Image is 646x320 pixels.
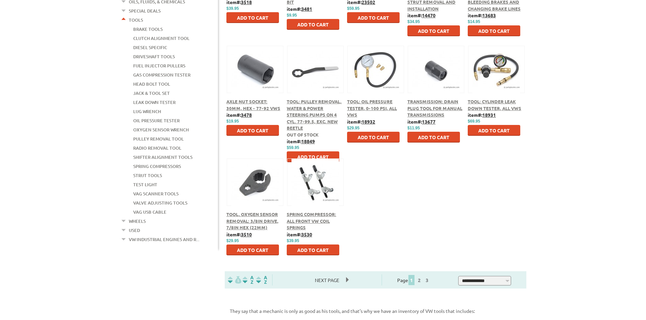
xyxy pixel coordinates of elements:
[468,25,520,36] button: Add to Cart
[133,171,162,180] a: Strut Tools
[468,99,521,111] a: Tool: Cylinder Leak Down Tester, All VWs
[362,119,375,125] u: 18932
[237,127,268,133] span: Add to Cart
[129,217,146,226] a: Wheels
[226,244,279,255] button: Add to Cart
[226,125,279,136] button: Add to Cart
[255,276,268,284] img: Sort by Sales Rank
[133,80,170,88] a: Head Bolt Tool
[418,28,449,34] span: Add to Cart
[287,244,339,255] button: Add to Cart
[287,13,297,18] span: $9.95
[241,276,255,284] img: Sort by Headline
[416,277,422,283] a: 2
[407,119,436,125] b: item#:
[133,134,184,143] a: Pulley Removal Tool
[287,99,342,131] a: Tool: Pulley Removal, Water & Power Steering Pumps on 4 Cyl. 77-99.5, exc. New Beetle
[133,107,161,116] a: Lug Wrench
[133,98,176,107] a: Leak down Tester
[129,6,161,15] a: Special Deals
[347,6,360,11] span: $59.95
[287,231,312,237] b: item#:
[226,231,252,237] b: item#:
[133,61,185,70] a: Fuel Injector Pullers
[241,112,252,118] u: 3478
[422,12,436,18] u: 14470
[301,6,312,12] u: 3481
[133,52,175,61] a: Driveshaft Tools
[129,226,140,235] a: Used
[226,119,239,124] span: $19.95
[133,162,181,171] a: Spring Compressors
[468,12,496,18] b: item#:
[230,307,521,315] p: They say that a mechanic is only as good as his tools, and that’s why we have an inventory of VW ...
[407,132,460,143] button: Add to Cart
[468,19,480,24] span: $14.95
[407,126,420,130] span: $11.95
[133,144,181,152] a: Radio Removal Tool
[308,277,346,283] a: Next Page
[133,153,193,162] a: Shifter Alignment Tools
[133,70,190,79] a: Gas Compression Tester
[226,6,239,11] span: $39.95
[347,12,400,23] button: Add to Cart
[478,28,510,34] span: Add to Cart
[133,198,187,207] a: Valve Adjusting Tools
[287,19,339,30] button: Add to Cart
[226,99,280,111] span: Axle Nut Socket: 30mm, Hex - 77-92 VWs
[407,12,436,18] b: item#:
[347,99,397,118] a: Tool: Oil Pressure Tester, 0-100 psi, All VWs
[301,231,312,237] u: 3530
[133,189,179,198] a: VAG Scanner Tools
[297,247,329,253] span: Add to Cart
[226,112,252,118] b: item#:
[287,211,336,230] a: Spring Compressor: All Front VW Coil Springs
[408,275,415,285] span: 1
[478,127,510,133] span: Add to Cart
[237,15,268,21] span: Add to Cart
[301,138,315,144] u: 18849
[226,211,279,230] a: Tool, Oxygen Sensor Removal: 3/8in Drive, 7/8in Hex (22mm)
[133,208,166,216] a: VAG USB Cable
[347,132,400,143] button: Add to Cart
[129,16,143,24] a: Tools
[424,277,430,283] a: 3
[287,151,339,162] button: Add to Cart
[382,274,446,285] div: Page
[133,34,189,43] a: Clutch Alignment Tool
[237,247,268,253] span: Add to Cart
[133,25,163,34] a: Brake Tools
[228,276,241,284] img: filterpricelow.svg
[226,12,279,23] button: Add to Cart
[358,15,389,21] span: Add to Cart
[407,25,460,36] button: Add to Cart
[468,112,496,118] b: item#:
[241,231,252,237] u: 3510
[358,134,389,140] span: Add to Cart
[482,12,496,18] u: 13683
[468,125,520,136] button: Add to Cart
[133,43,167,52] a: Diesel Specific
[287,6,312,12] b: item#:
[482,112,496,118] u: 18931
[297,21,329,27] span: Add to Cart
[347,119,375,125] b: item#:
[418,134,449,140] span: Add to Cart
[407,19,420,24] span: $34.95
[133,116,180,125] a: Oil Pressure Tester
[308,275,346,285] span: Next Page
[226,238,239,243] span: $29.95
[129,235,199,244] a: VW Industrial Engines and R...
[407,99,462,118] a: Transmission: Drain Plug Tool for Manual Transmissions
[133,180,157,189] a: Test Light
[133,89,170,98] a: Jack & Tool Set
[422,119,436,125] u: 13677
[347,126,360,130] span: $29.95
[297,154,329,160] span: Add to Cart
